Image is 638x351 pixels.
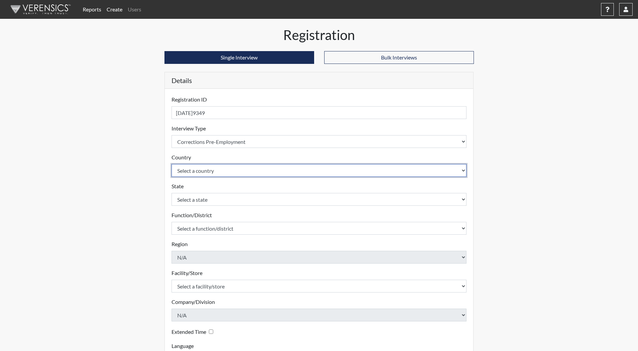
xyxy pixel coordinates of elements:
label: Country [172,153,191,161]
div: Checking this box will provide the interviewee with an accomodation of extra time to answer each ... [172,327,216,337]
a: Users [125,3,144,16]
h1: Registration [164,27,474,43]
label: Function/District [172,211,212,219]
button: Bulk Interviews [324,51,474,64]
label: Language [172,342,194,350]
label: Interview Type [172,124,206,132]
h5: Details [165,72,474,89]
button: Single Interview [164,51,314,64]
label: Facility/Store [172,269,202,277]
label: Registration ID [172,95,207,104]
a: Reports [80,3,104,16]
a: Create [104,3,125,16]
label: State [172,182,184,190]
label: Region [172,240,188,248]
input: Insert a Registration ID, which needs to be a unique alphanumeric value for each interviewee [172,106,467,119]
label: Company/Division [172,298,215,306]
label: Extended Time [172,328,206,336]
